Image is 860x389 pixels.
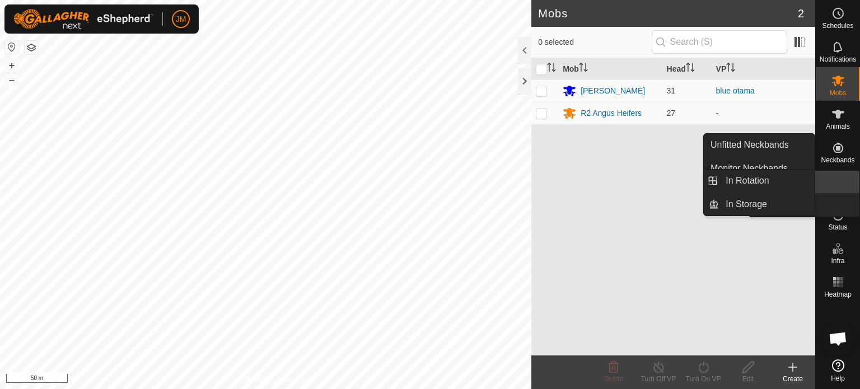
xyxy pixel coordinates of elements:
button: Reset Map [5,40,18,54]
h2: Mobs [538,7,798,20]
span: Monitor Neckbands [711,162,788,175]
span: In Rotation [726,174,769,188]
span: Heatmap [824,291,852,298]
div: Turn Off VP [636,374,681,384]
th: Head [662,58,712,80]
p-sorticon: Activate to sort [686,64,695,73]
span: 31 [667,86,676,95]
td: - [712,102,815,124]
img: Gallagher Logo [13,9,153,29]
div: R2 Angus Heifers [581,107,642,119]
input: Search (S) [652,30,787,54]
span: Help [831,375,845,382]
span: Notifications [820,56,856,63]
th: Mob [558,58,662,80]
a: Contact Us [277,374,310,385]
div: [PERSON_NAME] [581,85,645,97]
a: Privacy Policy [222,374,264,385]
a: Unfitted Neckbands [704,134,815,156]
li: In Rotation [704,170,815,192]
th: VP [712,58,815,80]
p-sorticon: Activate to sort [726,64,735,73]
div: Edit [726,374,770,384]
a: Monitor Neckbands [704,157,815,180]
span: Neckbands [821,157,854,163]
span: Mobs [830,90,846,96]
div: Open chat [821,322,855,355]
span: Animals [826,123,850,130]
span: 27 [667,109,676,118]
span: Status [828,224,847,231]
span: JM [176,13,186,25]
span: 0 selected [538,36,651,48]
p-sorticon: Activate to sort [547,64,556,73]
span: Schedules [822,22,853,29]
div: Create [770,374,815,384]
button: Map Layers [25,41,38,54]
a: Help [816,355,860,386]
a: In Storage [719,193,815,215]
li: In Storage [704,193,815,215]
a: blue otama [716,86,755,95]
div: Turn On VP [681,374,726,384]
p-sorticon: Activate to sort [579,64,588,73]
span: Unfitted Neckbands [711,138,789,152]
span: 2 [798,5,804,22]
a: In Rotation [719,170,815,192]
span: Infra [831,257,844,264]
button: – [5,73,18,87]
span: Delete [604,375,624,383]
button: + [5,59,18,72]
span: In Storage [726,198,767,211]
